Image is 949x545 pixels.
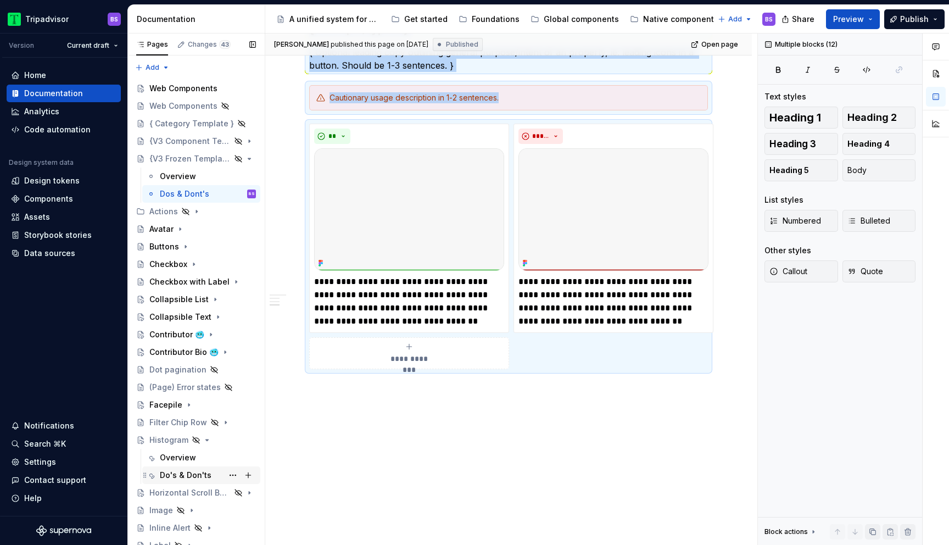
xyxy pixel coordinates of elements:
a: Checkbox [132,255,260,273]
span: Quote [847,266,883,277]
a: Contributor Bio 🥶 [132,343,260,361]
div: Search ⌘K [24,438,66,449]
button: Heading 5 [764,159,838,181]
div: { Category Template } [149,118,234,129]
div: Image [149,505,173,516]
div: Actions [149,206,178,217]
span: Numbered [769,215,821,226]
a: Collapsible Text [132,308,260,326]
div: BS [249,188,255,199]
a: Components [7,190,121,208]
button: Callout [764,260,838,282]
div: Buttons [149,241,179,252]
span: Share [792,14,814,25]
a: Open page [688,37,743,52]
div: Horizontal Scroll Bar Button [149,487,231,498]
div: List styles [764,194,803,205]
div: Actions [132,203,260,220]
a: Overview [142,449,260,466]
div: Home [24,70,46,81]
div: Contributor 🥶 [149,329,204,340]
div: Foundations [472,14,520,25]
span: Callout [769,266,807,277]
a: Native components [626,10,723,28]
a: Data sources [7,244,121,262]
a: Avatar [132,220,260,238]
a: Documentation [7,85,121,102]
a: {V3 Component Template} [132,132,260,150]
span: Publish [900,14,929,25]
a: Image [132,502,260,519]
a: Supernova Logo [36,525,91,536]
div: Contributor Bio 🥶 [149,347,219,358]
a: Horizontal Scroll Bar Button [132,484,260,502]
div: Collapsible List [149,294,209,305]
a: { Category Template } [132,115,260,132]
span: Heading 1 [769,112,821,123]
div: Cautionary usage description in 1-2 sentences. [330,92,701,103]
a: Collapsible List [132,291,260,308]
div: Pages [136,40,168,49]
button: Preview [826,9,880,29]
button: Heading 3 [764,133,838,155]
div: Other styles [764,245,811,256]
div: Facepile [149,399,182,410]
a: Settings [7,453,121,471]
a: Facepile [132,396,260,414]
div: Dos & Dont's [160,188,209,199]
a: Dot pagination [132,361,260,379]
button: Notifications [7,417,121,435]
span: Published [446,40,478,49]
div: {V3 Component Template} [149,136,231,147]
div: Text styles [764,91,806,102]
a: Contributor 🥶 [132,326,260,343]
span: Bulleted [847,215,890,226]
div: Design system data [9,158,74,167]
a: Assets [7,208,121,226]
button: Quote [842,260,916,282]
img: 0ed0e8b8-9446-497d-bad0-376821b19aa5.png [8,13,21,26]
span: Heading 4 [847,138,890,149]
img: e20df38a-006c-4588-a413-c88141b850ec.png [518,148,708,271]
div: Notifications [24,420,74,431]
a: Inline Alert [132,519,260,537]
div: Tripadvisor [25,14,69,25]
div: BS [110,15,118,24]
span: Heading 2 [847,112,897,123]
div: Global components [544,14,619,25]
span: [PERSON_NAME] [274,40,329,49]
a: Code automation [7,121,121,138]
div: Avatar [149,224,174,235]
button: Heading 1 [764,107,838,129]
div: Version [9,41,34,50]
button: Current draft [62,38,123,53]
span: Heading 5 [769,165,809,176]
a: Global components [526,10,623,28]
p: { Optional leading copy outlining general purpose/intent of an property, ie: leading icons in a b... [309,46,708,72]
div: Web Components [149,83,217,94]
div: Design tokens [24,175,80,186]
div: Collapsible Text [149,312,211,322]
div: Settings [24,457,56,468]
div: Block actions [764,524,818,540]
span: Open page [701,40,738,49]
div: A unified system for every journey. [289,14,380,25]
a: (Page) Error states [132,379,260,396]
a: Analytics [7,103,121,120]
div: Changes [188,40,231,49]
a: A unified system for every journey. [272,10,384,28]
div: Storybook stories [24,230,92,241]
a: Foundations [454,10,524,28]
a: Overview [142,168,260,185]
div: Contact support [24,475,86,486]
a: Buttons [132,238,260,255]
span: Body [847,165,867,176]
div: Filter Chip Row [149,417,207,428]
span: Current draft [67,41,109,50]
button: Publish [884,9,945,29]
div: Help [24,493,42,504]
a: Web Components [132,80,260,97]
div: Native components [643,14,718,25]
span: Heading 3 [769,138,816,149]
div: Code automation [24,124,91,135]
